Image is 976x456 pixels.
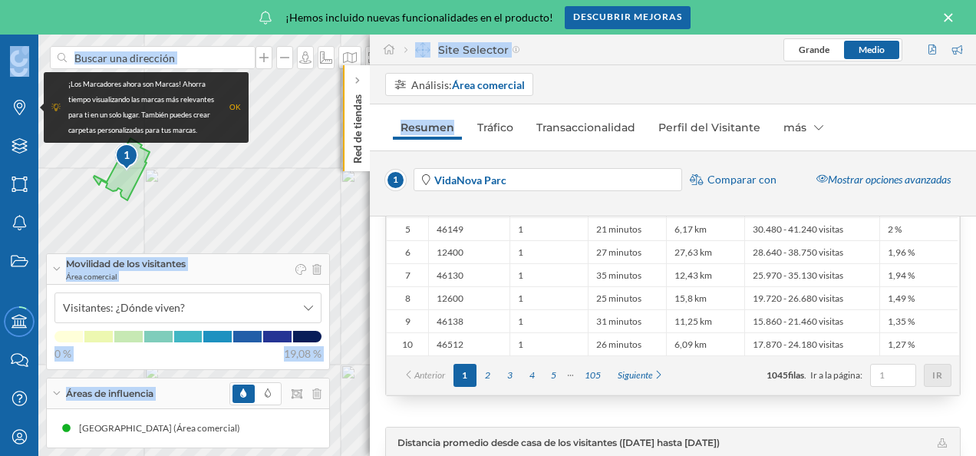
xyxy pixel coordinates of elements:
div: 46512 [428,332,509,355]
div: 1 [114,143,137,170]
span: 1,27 % [888,339,915,351]
div: 46138 [428,309,509,332]
span: Área comercial [66,271,186,282]
span: 1045 [767,369,788,381]
span: 1,35 % [888,316,915,328]
div: 46130 [428,263,509,286]
img: dashboards-manager.svg [415,42,430,58]
span: 1 [518,223,523,236]
span: Distancia promedio desde casa de los visitantes ([DATE] hasta [DATE]) [397,437,720,448]
span: ¡Hemos incluido nuevas funcionalidades en el producto! [285,10,553,25]
span: 1 [518,339,523,351]
strong: Área comercial [452,78,525,91]
span: Comparar con [707,172,777,187]
div: 8 [387,286,428,309]
a: Resumen [393,115,462,140]
div: 9 [387,309,428,332]
span: 27,63 km [674,246,712,259]
span: 35 minutos [596,269,641,282]
span: 27 minutos [596,246,641,259]
span: 25.970 - 35.130 visitas [753,269,843,282]
div: 12400 [428,240,509,263]
span: 0 % [54,346,71,362]
input: 1 [875,368,912,383]
span: 6,09 km [674,339,707,351]
span: 15.860 - 21.460 visitas [753,316,843,328]
span: 1 [518,316,523,328]
span: 25 minutos [596,292,641,305]
span: 11,25 km [674,316,712,328]
span: 1 [518,269,523,282]
div: 1 [114,147,140,163]
div: Análisis: [411,77,525,93]
div: 10 [387,332,428,355]
span: . [804,369,806,381]
span: 1,96 % [888,246,915,259]
div: ¡Los Marcadores ahora son Marcas! Ahorra tiempo visualizando las marcas más relevantes para ti en... [68,77,222,138]
span: Grande [799,44,829,55]
strong: VidaNova Parc [434,173,506,187]
span: 1 [518,292,523,305]
span: 26 minutos [596,339,641,351]
div: Mostrar opciones avanzadas [807,167,960,193]
div: [GEOGRAPHIC_DATA] (Área comercial) [79,421,248,436]
div: 46149 [428,217,509,240]
span: 1,49 % [888,292,915,305]
span: Áreas de influencia [66,387,153,401]
a: Transaccionalidad [529,115,643,140]
span: Medio [859,44,885,55]
span: filas [788,369,804,381]
span: 30.480 - 41.240 visitas [753,223,843,236]
span: 15,8 km [674,292,707,305]
div: Site Selector [404,42,520,58]
span: 17.870 - 24.180 visitas [753,339,843,351]
a: Tráfico [470,115,521,140]
span: Movilidad de los visitantes [66,257,186,271]
span: Visitantes: ¿Dónde viven? [63,300,185,316]
div: 12600 [428,286,509,309]
span: 31 minutos [596,316,641,328]
div: OK [229,100,241,115]
span: 19.720 - 26.680 visitas [753,292,843,305]
span: 1,94 % [888,269,915,282]
span: 2 % [888,223,902,236]
img: Geoblink Logo [10,46,29,77]
span: 6,17 km [674,223,707,236]
span: 1 [385,170,406,190]
p: Red de tiendas [350,88,365,164]
span: 21 minutos [596,223,641,236]
div: 6 [387,240,428,263]
a: Perfil del Visitante [651,115,768,140]
img: pois-map-marker.svg [114,143,140,173]
span: 1 [518,246,523,259]
div: 7 [387,263,428,286]
span: 12,43 km [674,269,712,282]
span: 28.640 - 38.750 visitas [753,246,843,259]
span: Soporte [31,11,85,25]
div: más [776,115,831,140]
span: Ir a la página: [810,368,862,382]
span: 19,08 % [284,346,321,362]
div: 5 [387,217,428,240]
